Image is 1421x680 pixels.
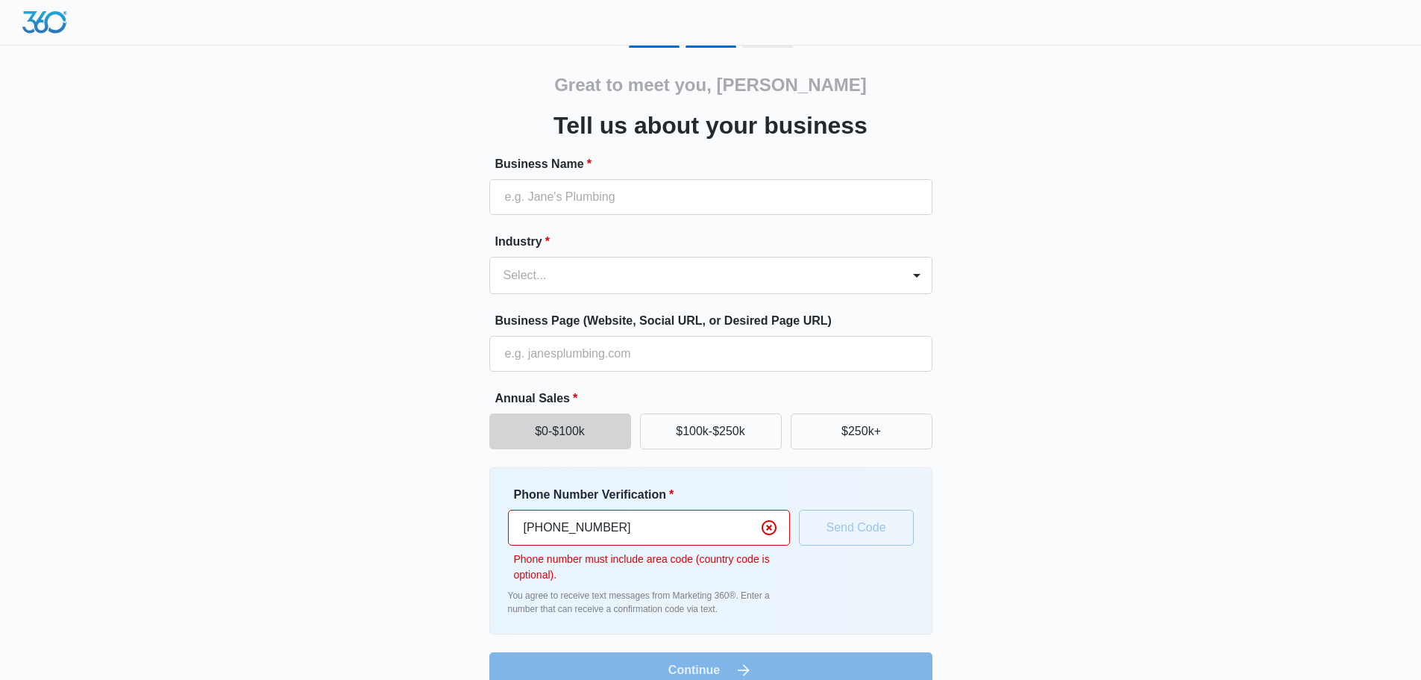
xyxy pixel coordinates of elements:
input: e.g. Jane's Plumbing [489,179,932,215]
button: Clear [757,516,781,540]
label: Business Page (Website, Social URL, or Desired Page URL) [495,312,938,330]
button: $100k-$250k [640,414,782,449]
p: Phone number must include area code (country code is optional). [514,552,790,583]
p: You agree to receive text messages from Marketing 360®. Enter a number that can receive a confirm... [508,589,790,616]
h3: Tell us about your business [553,107,868,143]
label: Industry [495,233,938,251]
label: Business Name [495,155,938,173]
button: $0-$100k [489,414,631,449]
input: e.g. janesplumbing.com [489,336,932,372]
input: Ex. +1-555-555-5555 [508,510,790,546]
h2: Great to meet you, [PERSON_NAME] [554,72,867,99]
label: Annual Sales [495,390,938,408]
label: Phone Number Verification [514,486,796,504]
button: $250k+ [791,414,932,449]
